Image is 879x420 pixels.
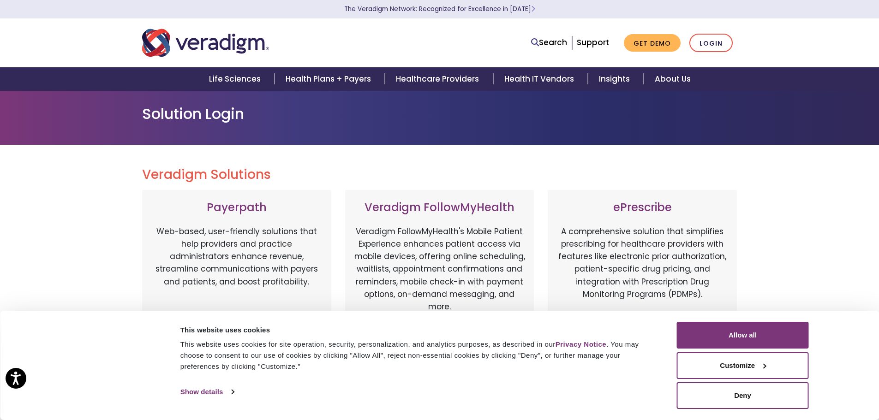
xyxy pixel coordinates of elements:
[493,67,588,91] a: Health IT Vendors
[344,5,535,13] a: The Veradigm Network: Recognized for Excellence in [DATE]Learn More
[198,67,275,91] a: Life Sciences
[142,28,269,58] img: Veradigm logo
[557,225,728,322] p: A comprehensive solution that simplifies prescribing for healthcare providers with features like ...
[151,201,322,214] h3: Payerpath
[180,385,234,399] a: Show details
[677,382,809,409] button: Deny
[677,322,809,349] button: Allow all
[531,5,535,13] span: Learn More
[354,225,525,313] p: Veradigm FollowMyHealth's Mobile Patient Experience enhances patient access via mobile devices, o...
[180,339,656,372] div: This website uses cookies for site operation, security, personalization, and analytics purposes, ...
[577,37,609,48] a: Support
[180,325,656,336] div: This website uses cookies
[385,67,493,91] a: Healthcare Providers
[354,201,525,214] h3: Veradigm FollowMyHealth
[151,225,322,322] p: Web-based, user-friendly solutions that help providers and practice administrators enhance revenu...
[142,167,737,183] h2: Veradigm Solutions
[142,105,737,123] h1: Solution Login
[702,354,868,409] iframe: Drift Chat Widget
[588,67,644,91] a: Insights
[556,340,606,348] a: Privacy Notice
[624,34,681,52] a: Get Demo
[531,36,567,49] a: Search
[644,67,702,91] a: About Us
[557,201,728,214] h3: ePrescribe
[275,67,385,91] a: Health Plans + Payers
[677,352,809,379] button: Customize
[689,34,733,53] a: Login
